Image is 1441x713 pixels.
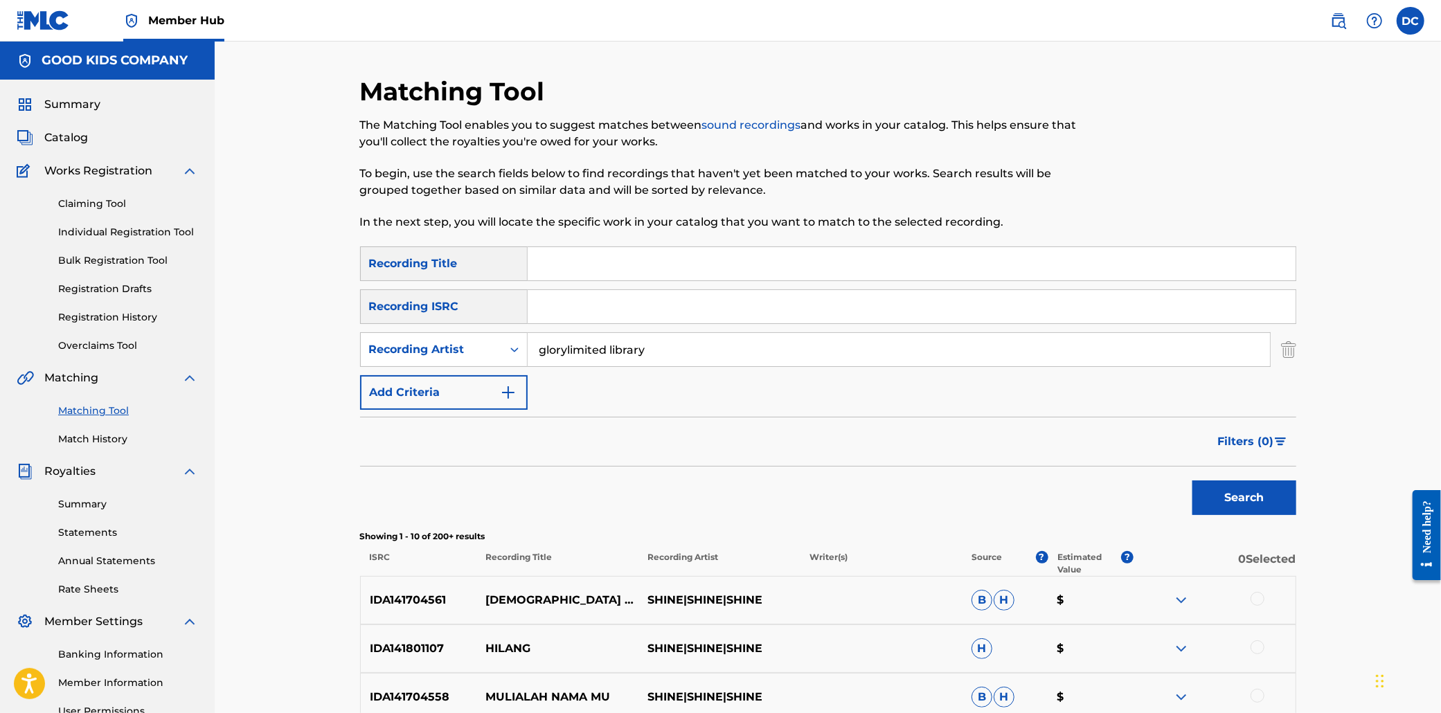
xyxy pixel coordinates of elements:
[1192,480,1296,515] button: Search
[44,96,100,113] span: Summary
[369,341,494,358] div: Recording Artist
[181,370,198,386] img: expand
[181,163,198,179] img: expand
[638,551,800,576] p: Recording Artist
[500,384,517,401] img: 9d2ae6d4665cec9f34b9.svg
[58,253,198,268] a: Bulk Registration Tool
[58,197,198,211] a: Claiming Tool
[360,165,1081,199] p: To begin, use the search fields below to find recordings that haven't yet been matched to your wo...
[638,689,800,705] p: SHINE|SHINE|SHINE
[17,163,35,179] img: Works Registration
[972,590,992,611] span: B
[42,53,188,69] h5: GOOD KIDS COMPANY
[994,590,1014,611] span: H
[1361,7,1388,35] div: Help
[360,246,1296,522] form: Search Form
[1366,12,1383,29] img: help
[1372,647,1441,713] iframe: Chat Widget
[58,225,198,240] a: Individual Registration Tool
[17,96,100,113] a: SummarySummary
[1173,640,1190,657] img: expand
[476,592,638,608] p: [DEMOGRAPHIC_DATA] YOU'RE WONDERFUL
[360,214,1081,231] p: In the next step, you will locate the specific work in your catalog that you want to match to the...
[58,647,198,662] a: Banking Information
[361,689,477,705] p: IDA141704558
[360,530,1296,543] p: Showing 1 - 10 of 200+ results
[58,404,198,418] a: Matching Tool
[44,463,96,480] span: Royalties
[1330,12,1347,29] img: search
[972,687,992,707] span: B
[17,370,34,386] img: Matching
[1048,640,1134,657] p: $
[17,96,33,113] img: Summary
[17,613,33,630] img: Member Settings
[58,554,198,568] a: Annual Statements
[17,53,33,69] img: Accounts
[44,129,88,146] span: Catalog
[476,689,638,705] p: MULIALAH NAMA MU
[1048,689,1134,705] p: $
[638,640,800,657] p: SHINE|SHINE|SHINE
[1036,551,1048,563] span: ?
[1057,551,1121,576] p: Estimated Value
[58,339,198,353] a: Overclaims Tool
[360,76,552,107] h2: Matching Tool
[361,592,477,608] p: IDA141704561
[800,551,963,576] p: Writer(s)
[1134,551,1296,576] p: 0 Selected
[17,10,70,30] img: MLC Logo
[1210,424,1296,459] button: Filters (0)
[58,310,198,325] a: Registration History
[123,12,140,29] img: Top Rightsholder
[972,551,1002,576] p: Source
[17,129,33,146] img: Catalog
[58,525,198,540] a: Statements
[44,163,152,179] span: Works Registration
[1325,7,1352,35] a: Public Search
[58,282,198,296] a: Registration Drafts
[1376,660,1384,702] div: Drag
[994,687,1014,707] span: H
[1397,7,1424,35] div: User Menu
[360,117,1081,150] p: The Matching Tool enables you to suggest matches between and works in your catalog. This helps en...
[638,592,800,608] p: SHINE|SHINE|SHINE
[1121,551,1134,563] span: ?
[181,613,198,630] img: expand
[1402,478,1441,593] iframe: Resource Center
[1173,592,1190,608] img: expand
[1173,689,1190,705] img: expand
[44,613,143,630] span: Member Settings
[44,370,98,386] span: Matching
[360,551,476,576] p: ISRC
[1048,592,1134,608] p: $
[148,12,224,28] span: Member Hub
[476,551,638,576] p: Recording Title
[1218,433,1274,450] span: Filters ( 0 )
[17,129,88,146] a: CatalogCatalog
[972,638,992,659] span: H
[361,640,477,657] p: IDA141801107
[1281,332,1296,367] img: Delete Criterion
[58,432,198,446] a: Match History
[58,582,198,597] a: Rate Sheets
[58,676,198,690] a: Member Information
[476,640,638,657] p: HILANG
[181,463,198,480] img: expand
[17,463,33,480] img: Royalties
[58,497,198,512] a: Summary
[702,118,801,132] a: sound recordings
[1275,437,1287,446] img: filter
[360,375,528,410] button: Add Criteria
